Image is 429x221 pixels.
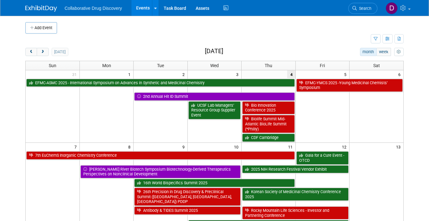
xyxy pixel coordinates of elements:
[242,115,294,133] a: Biolife Summit Mid-Atlantic BioLife Summit (*Philly)
[134,188,241,206] a: 26th Precision in Drug Discovery & Preclinical Summit ([GEOGRAPHIC_DATA], [GEOGRAPHIC_DATA], [GEO...
[296,151,349,164] a: Gala for a Cure Event - OTCD
[37,48,48,56] button: next
[395,143,403,151] span: 13
[376,48,391,56] button: week
[242,206,349,219] a: Rocky Mountain Life Sciences - Investor and Partnering Conference
[157,63,164,68] span: Tue
[397,50,401,54] i: Personalize Calendar
[398,70,403,78] span: 6
[26,79,295,87] a: EFMC-ASMC 2025 - International Symposium on Advances in Synthetic and Medicinal Chemistry
[25,48,37,56] button: prev
[344,70,349,78] span: 5
[134,92,294,101] a: 2nd Annual Hit ID Summit
[49,63,56,68] span: Sun
[242,188,349,201] a: Korean Society of Medicinal Chemistry Conference 2025
[287,143,295,151] span: 11
[360,48,377,56] button: month
[134,206,241,215] a: Antibody & TIDES Summit 2025
[74,143,79,151] span: 7
[242,101,294,114] a: Bio Innovation Conference 2025
[72,70,79,78] span: 31
[26,151,295,160] a: 7th EuChemS Inorganic Chemistry Conference
[242,134,294,142] a: CDF Cambridge
[341,143,349,151] span: 12
[205,48,223,55] h2: [DATE]
[182,70,187,78] span: 2
[242,165,349,174] a: 2025 NIH Research Festival Vendor Exhibit
[296,79,403,92] a: EFMC-YMCS 2025 -Young Medicinal Chemists’ Symposium
[128,70,133,78] span: 1
[134,179,294,187] a: 16th World Bispecifics Summit 2025
[236,70,241,78] span: 3
[25,22,57,34] button: Add Event
[65,6,122,11] span: Collaborative Drug Discovery
[52,48,68,56] button: [DATE]
[373,63,380,68] span: Sat
[357,6,371,11] span: Search
[80,165,241,178] a: [PERSON_NAME] River Biotech Symposium Biotechnology-Derived Therapeutics Perspectives on Nonclini...
[386,2,398,14] img: Daniel Castro
[128,143,133,151] span: 8
[25,5,57,12] img: ExhibitDay
[287,70,295,78] span: 4
[182,143,187,151] span: 9
[320,63,325,68] span: Fri
[233,143,241,151] span: 10
[348,3,377,14] a: Search
[210,63,219,68] span: Wed
[265,63,272,68] span: Thu
[102,63,111,68] span: Mon
[394,48,404,56] button: myCustomButton
[188,101,241,119] a: UCSF Lab Managers’ Resource Group Supplier Event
